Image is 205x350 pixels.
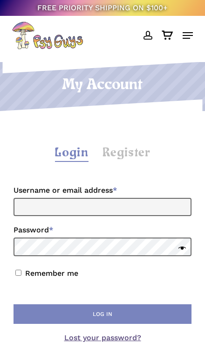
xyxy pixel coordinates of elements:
[183,31,193,40] a: Navigation Menu
[25,269,78,278] label: Remember me
[12,21,83,49] img: PsyGuys
[102,145,150,161] div: Register
[64,333,141,342] a: Lost your password?
[55,145,89,161] div: Login
[14,304,191,324] button: Log in
[157,21,178,49] a: Cart
[14,183,191,198] label: Username or email address
[14,223,191,238] label: Password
